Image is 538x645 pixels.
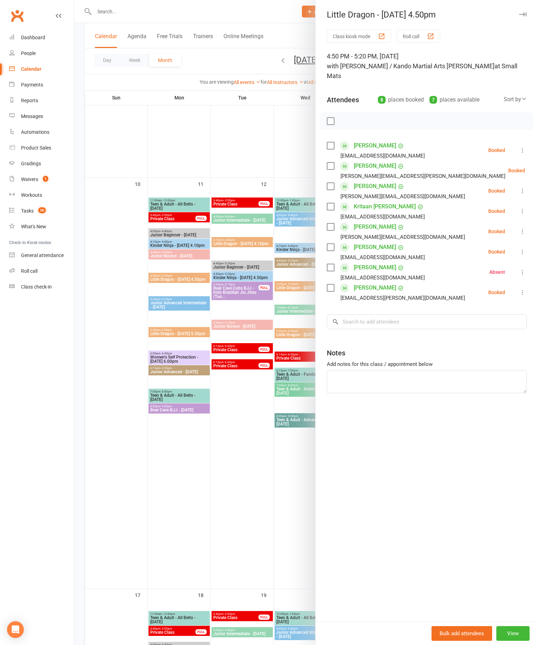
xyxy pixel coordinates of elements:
button: Roll call [397,30,440,43]
a: Class kiosk mode [9,279,74,295]
div: [PERSON_NAME][EMAIL_ADDRESS][PERSON_NAME][DOMAIN_NAME] [340,172,505,181]
div: Absent [489,270,505,275]
div: [EMAIL_ADDRESS][DOMAIN_NAME] [340,212,425,221]
div: Open Intercom Messenger [7,621,24,638]
a: Product Sales [9,140,74,156]
div: [PERSON_NAME][EMAIL_ADDRESS][DOMAIN_NAME] [340,233,465,242]
div: Payments [21,82,43,88]
div: Booked [488,148,505,153]
div: Class check-in [21,284,52,290]
div: Roll call [21,268,37,274]
a: Roll call [9,263,74,279]
a: Dashboard [9,30,74,46]
div: Calendar [21,66,41,72]
div: places available [429,95,480,105]
a: Tasks 36 [9,203,74,219]
div: Messages [21,113,43,119]
a: Waivers 1 [9,172,74,187]
div: [EMAIL_ADDRESS][PERSON_NAME][DOMAIN_NAME] [340,293,465,303]
a: [PERSON_NAME] [354,242,396,253]
a: [PERSON_NAME] [354,181,396,192]
a: [PERSON_NAME] [354,262,396,273]
a: [PERSON_NAME] [354,160,396,172]
div: Reports [21,98,38,103]
a: [PERSON_NAME] [354,221,396,233]
div: Attendees [327,95,359,105]
span: with [PERSON_NAME] / Kando Martial Arts [PERSON_NAME] [327,62,495,70]
a: Workouts [9,187,74,203]
div: Gradings [21,161,41,166]
div: Booked [488,290,505,295]
div: places booked [378,95,424,105]
div: Dashboard [21,35,45,40]
a: Gradings [9,156,74,172]
div: General attendance [21,252,64,258]
div: 4:50 PM - 5:20 PM, [DATE] [327,51,527,81]
div: Booked [488,209,505,214]
div: People [21,50,36,56]
a: Clubworx [8,7,26,25]
div: Automations [21,129,49,135]
div: Add notes for this class / appointment below [327,360,527,368]
span: 1 [43,176,48,182]
div: Notes [327,348,345,358]
div: Tasks [21,208,34,214]
div: Sort by [504,95,527,104]
a: What's New [9,219,74,235]
a: Payments [9,77,74,93]
div: 8 [378,96,386,104]
div: What's New [21,224,46,229]
div: Workouts [21,192,42,198]
button: Bulk add attendees [432,626,492,641]
div: Little Dragon - [DATE] 4.50pm [316,10,538,20]
a: Reports [9,93,74,109]
a: [PERSON_NAME] [354,140,396,151]
a: Kritaan [PERSON_NAME] [354,201,416,212]
span: 36 [38,207,46,213]
button: View [496,626,530,641]
a: Messages [9,109,74,124]
div: Booked [488,188,505,193]
div: 7 [429,96,437,104]
a: General attendance kiosk mode [9,248,74,263]
input: Search to add attendees [327,314,527,329]
div: [EMAIL_ADDRESS][DOMAIN_NAME] [340,273,425,282]
div: Booked [508,168,525,173]
div: [EMAIL_ADDRESS][DOMAIN_NAME] [340,151,425,160]
div: Product Sales [21,145,51,151]
a: People [9,46,74,61]
div: Booked [488,229,505,234]
a: Calendar [9,61,74,77]
button: Class kiosk mode [327,30,391,43]
div: Waivers [21,176,38,182]
div: [PERSON_NAME][EMAIL_ADDRESS][DOMAIN_NAME] [340,192,465,201]
a: [PERSON_NAME] [354,282,396,293]
div: [EMAIL_ADDRESS][DOMAIN_NAME] [340,253,425,262]
div: Booked [488,249,505,254]
a: Automations [9,124,74,140]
